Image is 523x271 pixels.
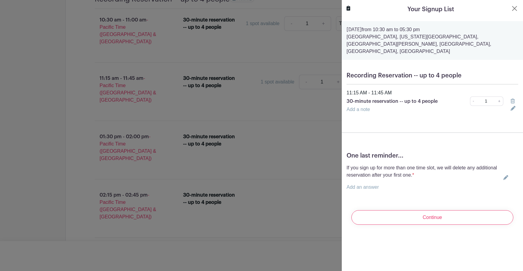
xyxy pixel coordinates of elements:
p: [GEOGRAPHIC_DATA], [US_STATE][GEOGRAPHIC_DATA], [GEOGRAPHIC_DATA][PERSON_NAME], [GEOGRAPHIC_DATA]... [347,33,518,55]
p: 30-minute reservation -- up to 4 people [347,98,444,105]
a: + [496,96,503,106]
div: 11:15 AM - 11:45 AM [343,89,522,96]
a: - [470,96,477,106]
input: Continue [351,210,513,225]
p: from 10:30 am to 05:30 pm [347,26,518,33]
h5: Recording Reservation -- up to 4 people [347,72,518,79]
h5: Your Signup List [407,5,454,14]
h5: One last reminder... [347,152,518,159]
button: Close [511,5,518,12]
strong: [DATE] [347,27,362,32]
p: If you sign up for more than one time slot, we will delete any additional reservation after your ... [347,164,501,179]
a: Add a note [347,107,370,112]
a: Add an answer [347,184,379,190]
